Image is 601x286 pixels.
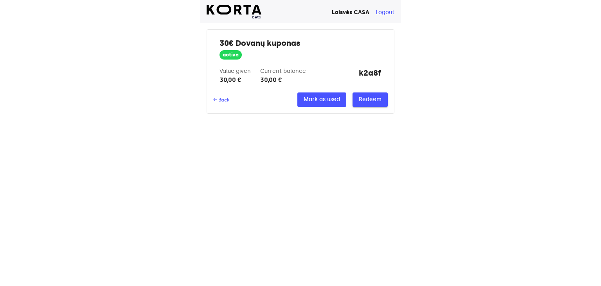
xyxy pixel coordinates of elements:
button: Redeem [353,92,388,107]
label: Value given [220,68,251,74]
img: Korta [207,5,261,14]
div: ← Back [213,97,229,103]
button: Logout [376,9,394,16]
span: beta [207,14,261,20]
div: 30,00 € [260,75,306,85]
strong: k2a8f [359,67,381,85]
button: Mark as used [297,92,346,107]
span: Mark as used [304,95,340,105]
span: active [220,51,242,59]
label: Current balance [260,68,306,74]
strong: Laisvės CASA [332,9,369,16]
h2: 30€ Dovanų kuponas [220,38,381,49]
div: 30,00 € [220,75,251,85]
span: Redeem [359,95,381,105]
